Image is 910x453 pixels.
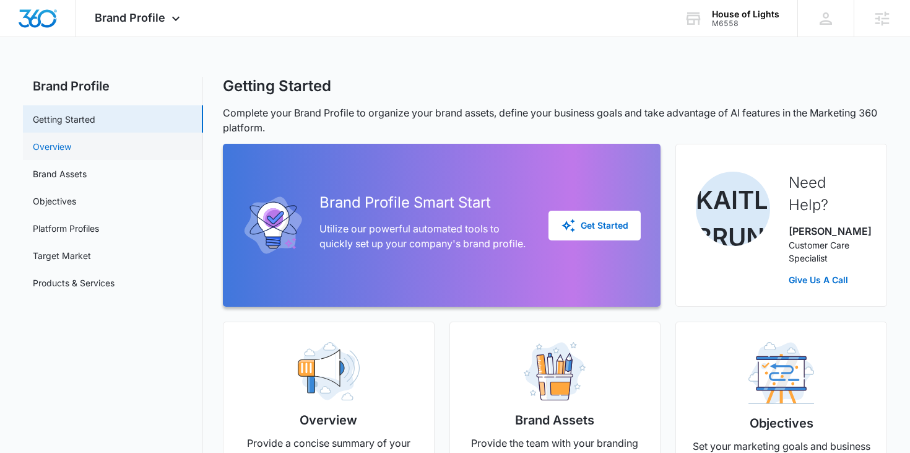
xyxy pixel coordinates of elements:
[712,19,779,28] div: account id
[300,411,357,429] h2: Overview
[789,224,867,239] p: [PERSON_NAME]
[712,9,779,19] div: account name
[789,172,867,216] h2: Need Help?
[95,11,165,24] span: Brand Profile
[223,77,331,95] h1: Getting Started
[33,195,76,208] a: Objectives
[789,239,867,265] p: Customer Care Specialist
[23,77,203,95] h2: Brand Profile
[750,414,813,433] h2: Objectives
[33,249,91,262] a: Target Market
[696,172,770,246] img: Kaitlyn Brunswig
[319,221,529,251] p: Utilize our powerful automated tools to quickly set up your company's brand profile.
[515,411,594,429] h2: Brand Assets
[33,113,95,126] a: Getting Started
[33,222,99,235] a: Platform Profiles
[561,218,628,233] div: Get Started
[33,140,71,153] a: Overview
[789,273,867,286] a: Give Us A Call
[548,211,641,240] button: Get Started
[319,191,529,214] h2: Brand Profile Smart Start
[33,167,87,180] a: Brand Assets
[223,105,888,135] p: Complete your Brand Profile to organize your brand assets, define your business goals and take ad...
[33,276,115,289] a: Products & Services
